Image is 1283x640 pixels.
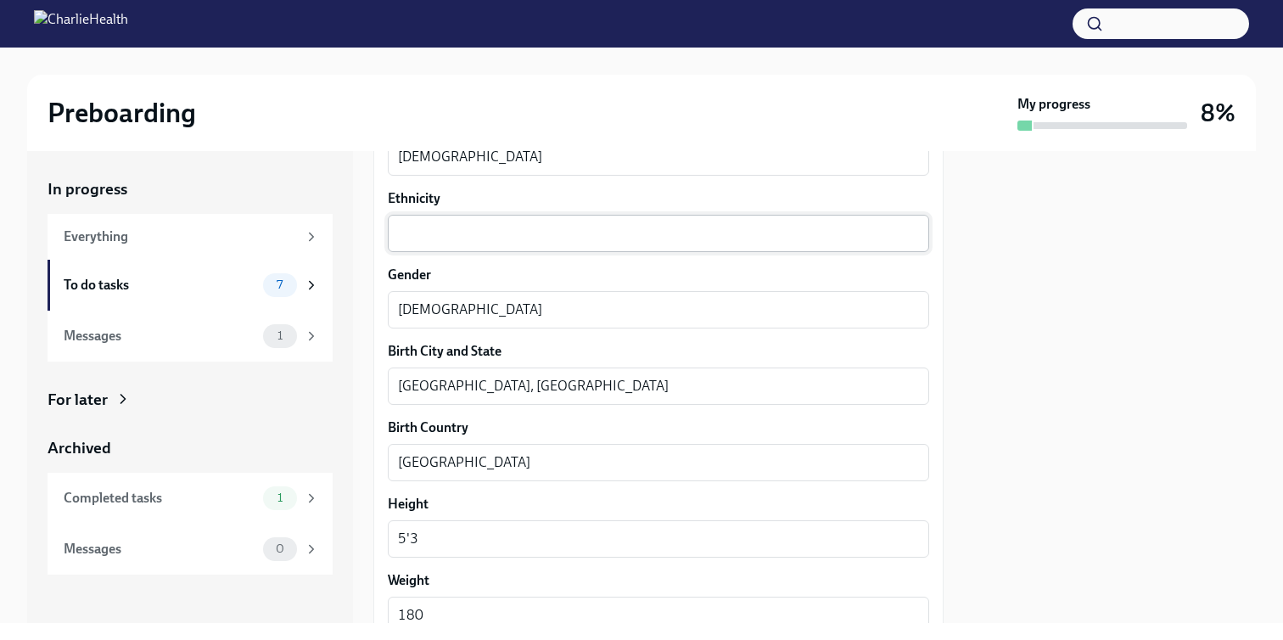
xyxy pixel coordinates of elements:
div: Everything [64,227,297,246]
span: 1 [267,329,293,342]
a: Messages1 [48,311,333,362]
textarea: [GEOGRAPHIC_DATA], [GEOGRAPHIC_DATA] [398,376,919,396]
label: Gender [388,266,929,284]
img: CharlieHealth [34,10,128,37]
a: Messages0 [48,524,333,575]
div: Messages [64,540,256,559]
textarea: 180 [398,605,919,626]
span: 1 [267,491,293,504]
label: Height [388,495,929,514]
a: Archived [48,437,333,459]
label: Weight [388,571,929,590]
h3: 8% [1201,98,1235,128]
textarea: 5'3 [398,529,919,549]
strong: My progress [1017,95,1090,114]
span: 0 [266,542,294,555]
a: Completed tasks1 [48,473,333,524]
h2: Preboarding [48,96,196,130]
textarea: [GEOGRAPHIC_DATA] [398,452,919,473]
a: Everything [48,214,333,260]
label: Birth City and State [388,342,929,361]
div: For later [48,389,108,411]
a: For later [48,389,333,411]
textarea: [DEMOGRAPHIC_DATA] [398,147,919,167]
label: Birth Country [388,418,929,437]
label: Ethnicity [388,189,929,208]
a: To do tasks7 [48,260,333,311]
div: Messages [64,327,256,345]
a: In progress [48,178,333,200]
div: To do tasks [64,276,256,295]
span: 7 [266,278,293,291]
textarea: [DEMOGRAPHIC_DATA] [398,300,919,320]
div: Completed tasks [64,489,256,508]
